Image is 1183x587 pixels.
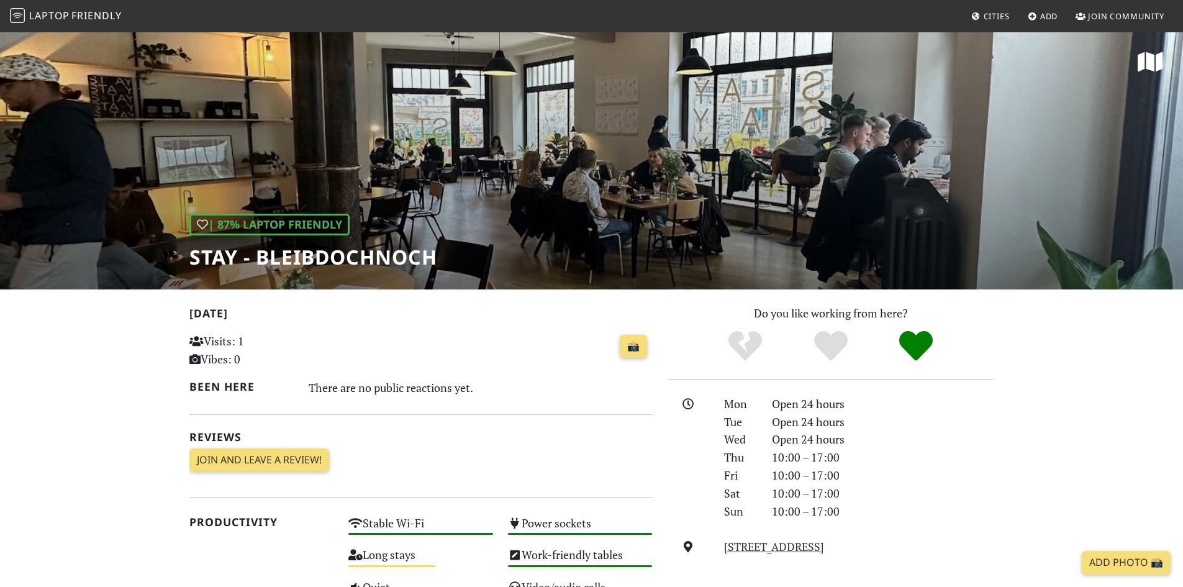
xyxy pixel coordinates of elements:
div: No [702,329,788,363]
a: Add Photo 📸 [1082,551,1171,575]
div: Work-friendly tables [501,545,660,576]
a: Add [1023,5,1063,27]
div: | 87% Laptop Friendly [189,214,350,235]
div: 10:00 – 17:00 [764,448,1002,466]
span: Laptop [29,9,70,22]
div: Tue [717,413,764,431]
div: There are no public reactions yet. [309,378,653,398]
div: Long stays [341,545,501,576]
h2: Productivity [189,516,334,529]
p: Visits: 1 Vibes: 0 [189,332,334,368]
a: LaptopFriendly LaptopFriendly [10,6,122,27]
p: Do you like working from here? [668,304,994,322]
a: 📸 [620,335,647,358]
img: LaptopFriendly [10,8,25,23]
div: 10:00 – 17:00 [764,503,1002,521]
h2: Been here [189,380,294,393]
a: Join and leave a review! [189,448,329,472]
div: 10:00 – 17:00 [764,485,1002,503]
span: Friendly [71,9,121,22]
div: Open 24 hours [764,395,1002,413]
a: [STREET_ADDRESS] [724,539,824,554]
h2: [DATE] [189,307,653,325]
div: Yes [788,329,874,363]
div: Sun [717,503,764,521]
div: Stable Wi-Fi [341,513,501,545]
a: Cities [966,5,1015,27]
h1: STAY - bleibdochnoch [189,245,437,269]
div: Sat [717,485,764,503]
div: 10:00 – 17:00 [764,466,1002,485]
span: Cities [984,11,1010,22]
div: Open 24 hours [764,430,1002,448]
span: Add [1040,11,1058,22]
div: Power sockets [501,513,660,545]
div: Mon [717,395,764,413]
div: Thu [717,448,764,466]
div: Definitely! [873,329,959,363]
div: Open 24 hours [764,413,1002,431]
div: Wed [717,430,764,448]
div: Fri [717,466,764,485]
a: Join Community [1071,5,1169,27]
h2: Reviews [189,430,653,444]
span: Join Community [1088,11,1164,22]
